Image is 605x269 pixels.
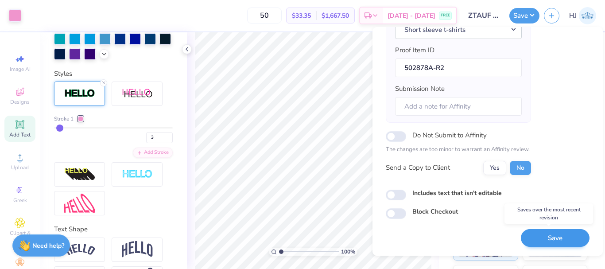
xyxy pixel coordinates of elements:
[10,66,31,73] span: Image AI
[569,7,596,24] a: HJ
[64,89,95,99] img: Stroke
[341,248,355,256] span: 100 %
[441,12,450,19] span: FREE
[64,168,95,182] img: 3d Illusion
[4,230,35,244] span: Clipart & logos
[386,163,450,173] div: Send a Copy to Client
[11,164,29,171] span: Upload
[569,11,577,21] span: HJ
[10,98,30,105] span: Designs
[395,84,445,94] label: Submission Note
[395,21,522,39] button: Short sleeve t-shirts
[322,11,349,20] span: $1,667.50
[133,148,173,158] div: Add Stroke
[122,241,153,258] img: Arch
[510,161,531,175] button: No
[122,169,153,179] img: Negative Space
[395,45,434,55] label: Proof Item ID
[54,69,173,79] div: Styles
[412,129,487,141] label: Do Not Submit to Affinity
[579,7,596,24] img: Hughe Josh Cabanete
[54,224,173,234] div: Text Shape
[386,145,531,154] p: The changes are too minor to warrant an Affinity review.
[412,188,502,198] label: Includes text that isn't editable
[122,88,153,99] img: Shadow
[483,161,506,175] button: Yes
[64,244,95,256] img: Arc
[521,229,589,247] button: Save
[54,115,74,123] span: Stroke 1
[13,197,27,204] span: Greek
[388,11,435,20] span: [DATE] - [DATE]
[395,97,522,116] input: Add a note for Affinity
[32,242,64,250] strong: Need help?
[247,8,282,23] input: – –
[292,11,311,20] span: $33.35
[504,203,593,224] div: Saves over the most recent revision
[64,194,95,213] img: Free Distort
[509,8,539,23] button: Save
[412,207,458,216] label: Block Checkout
[9,131,31,138] span: Add Text
[462,7,505,24] input: Untitled Design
